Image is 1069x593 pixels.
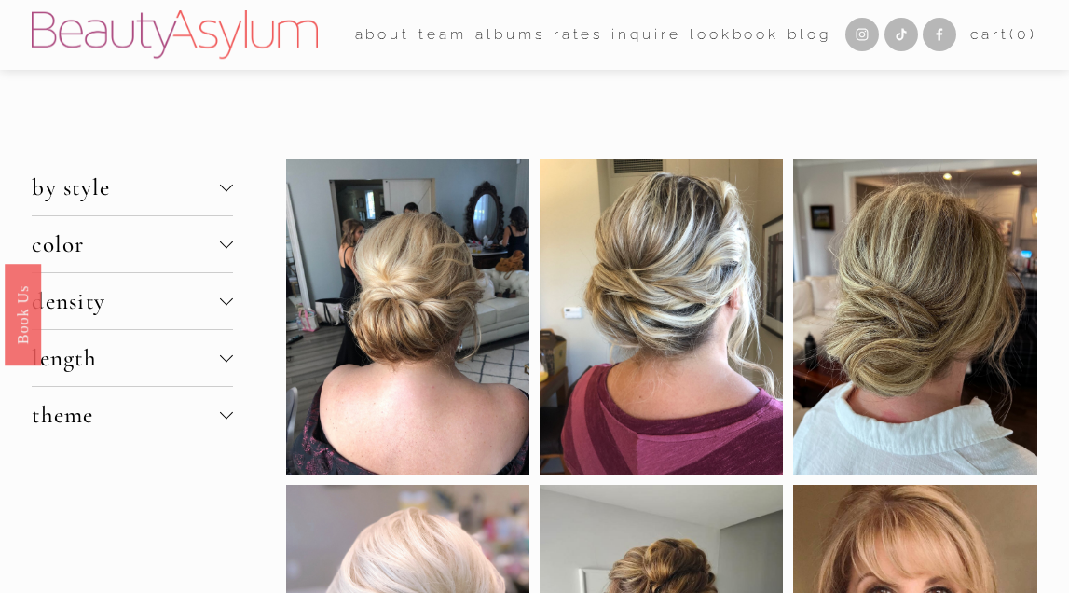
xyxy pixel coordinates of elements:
button: density [32,273,233,329]
span: density [32,287,220,315]
span: by style [32,173,220,201]
a: Instagram [845,18,879,51]
a: Book Us [5,264,41,365]
a: folder dropdown [355,21,411,49]
span: color [32,230,220,258]
button: by style [32,159,233,215]
span: ( ) [1009,25,1037,43]
a: Facebook [923,18,956,51]
a: 0 items in cart [970,21,1036,48]
a: folder dropdown [418,21,467,49]
button: color [32,216,233,272]
a: Blog [788,21,831,49]
a: albums [475,21,544,49]
a: TikTok [884,18,918,51]
span: about [355,21,411,48]
a: Lookbook [690,21,779,49]
a: Rates [554,21,604,49]
span: theme [32,401,220,429]
span: length [32,344,220,372]
button: theme [32,387,233,443]
a: Inquire [611,21,680,49]
img: Beauty Asylum | Bridal Hair &amp; Makeup Charlotte &amp; Atlanta [32,10,318,59]
span: 0 [1017,25,1030,43]
button: length [32,330,233,386]
span: team [418,21,467,48]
